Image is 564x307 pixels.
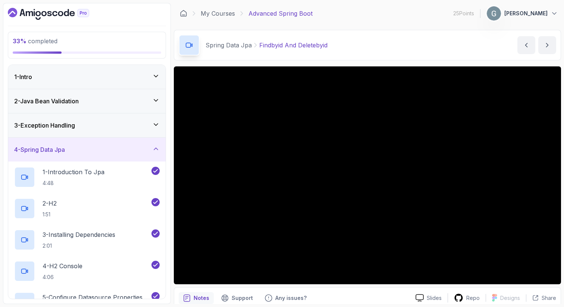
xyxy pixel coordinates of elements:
[14,198,160,219] button: 2-H21:51
[43,167,104,176] p: 1 - Introduction To Jpa
[538,36,556,54] button: next content
[466,294,480,302] p: Repo
[14,229,160,250] button: 3-Installing Dependencies2:01
[43,261,82,270] p: 4 - H2 Console
[174,66,561,284] iframe: 10 - findById and deleteById
[43,293,142,302] p: 5 - Configure Datasource Properties
[43,242,115,250] p: 2:01
[8,138,166,162] button: 4-Spring Data Jpa
[500,294,520,302] p: Designs
[14,72,32,81] h3: 1 - Intro
[8,65,166,89] button: 1-Intro
[260,292,311,304] button: Feedback button
[43,273,82,281] p: 4:06
[542,294,556,302] p: Share
[201,9,235,18] a: My Courses
[13,37,26,45] span: 33 %
[8,113,166,137] button: 3-Exception Handling
[453,10,474,17] p: 25 Points
[427,294,442,302] p: Slides
[194,294,209,302] p: Notes
[14,167,160,188] button: 1-Introduction To Jpa4:48
[248,9,313,18] p: Advanced Spring Boot
[180,10,187,17] a: Dashboard
[232,294,253,302] p: Support
[487,6,501,21] img: user profile image
[8,89,166,113] button: 2-Java Bean Validation
[517,36,535,54] button: previous content
[14,261,160,282] button: 4-H2 Console4:06
[8,8,106,20] a: Dashboard
[14,145,65,154] h3: 4 - Spring Data Jpa
[14,121,75,130] h3: 3 - Exception Handling
[259,41,328,50] p: Findbyid And Deletebyid
[43,211,57,218] p: 1:51
[43,230,115,239] p: 3 - Installing Dependencies
[504,10,548,17] p: [PERSON_NAME]
[43,199,57,208] p: 2 - H2
[179,292,214,304] button: notes button
[275,294,307,302] p: Any issues?
[410,294,448,302] a: Slides
[448,293,486,303] a: Repo
[14,97,79,106] h3: 2 - Java Bean Validation
[486,6,558,21] button: user profile image[PERSON_NAME]
[217,292,257,304] button: Support button
[206,41,252,50] p: Spring Data Jpa
[43,179,104,187] p: 4:48
[526,294,556,302] button: Share
[13,37,57,45] span: completed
